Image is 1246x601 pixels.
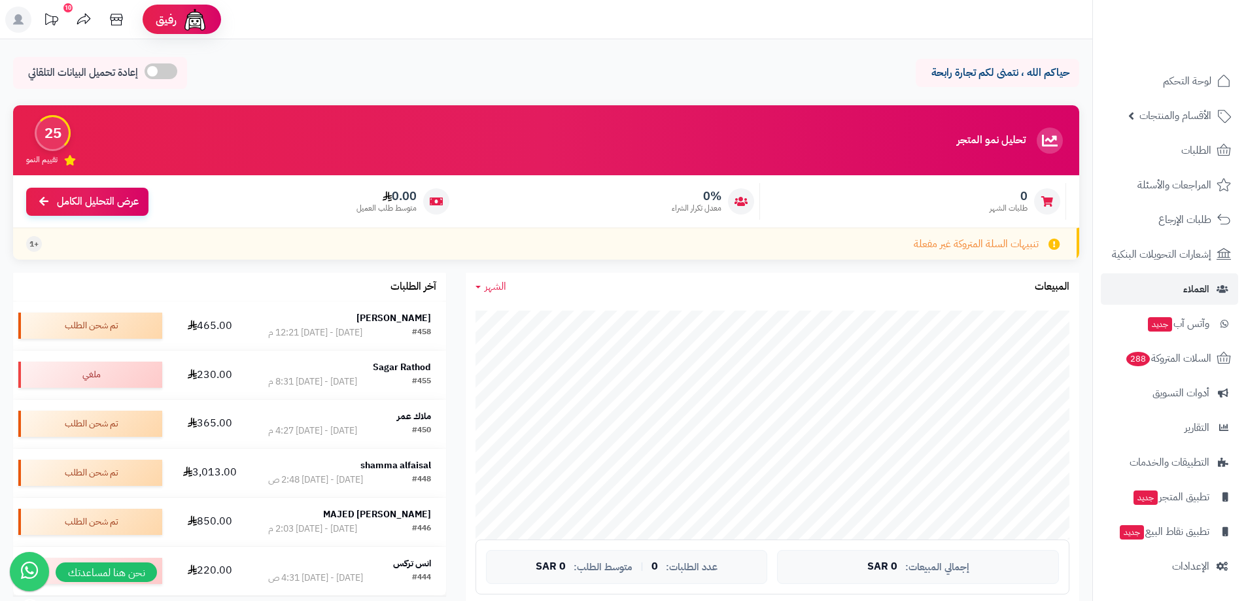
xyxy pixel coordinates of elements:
[390,281,436,293] h3: آخر الطلبات
[167,351,253,399] td: 230.00
[268,572,363,585] div: [DATE] - [DATE] 4:31 ص
[167,449,253,497] td: 3,013.00
[356,311,431,325] strong: [PERSON_NAME]
[18,313,162,339] div: تم شحن الطلب
[1118,523,1209,541] span: تطبيق نقاط البيع
[156,12,177,27] span: رفيق
[1101,135,1238,166] a: الطلبات
[323,507,431,521] strong: MAJED [PERSON_NAME]
[29,239,39,250] span: +1
[412,326,431,339] div: #458
[1120,525,1144,540] span: جديد
[167,400,253,448] td: 365.00
[412,523,431,536] div: #446
[905,562,969,573] span: إجمالي المبيعات:
[397,409,431,423] strong: ملاك عمر
[26,188,148,216] a: عرض التحليل الكامل
[1101,169,1238,201] a: المراجعات والأسئلة
[412,572,431,585] div: #444
[356,189,417,203] span: 0.00
[167,301,253,350] td: 465.00
[167,498,253,546] td: 850.00
[1183,280,1209,298] span: العملاء
[914,237,1039,252] span: تنبيهات السلة المتروكة غير مفعلة
[666,562,718,573] span: عدد الطلبات:
[412,424,431,438] div: #450
[1148,317,1172,332] span: جديد
[1139,107,1211,125] span: الأقسام والمنتجات
[1126,352,1150,366] span: 288
[990,189,1028,203] span: 0
[373,360,431,374] strong: Sagar Rathod
[1101,308,1238,339] a: وآتس آبجديد
[536,561,566,573] span: 0 SAR
[867,561,897,573] span: 0 SAR
[1101,447,1238,478] a: التطبيقات والخدمات
[268,375,357,388] div: [DATE] - [DATE] 8:31 م
[1101,343,1238,374] a: السلات المتروكة288
[1147,315,1209,333] span: وآتس آب
[1112,245,1211,264] span: إشعارات التحويلات البنكية
[1137,176,1211,194] span: المراجعات والأسئلة
[1101,204,1238,235] a: طلبات الإرجاع
[1125,349,1211,368] span: السلات المتروكة
[167,547,253,595] td: 220.00
[26,154,58,165] span: تقييم النمو
[18,362,162,388] div: ملغي
[28,65,138,80] span: إعادة تحميل البيانات التلقائي
[672,189,721,203] span: 0%
[1101,551,1238,582] a: الإعدادات
[1152,384,1209,402] span: أدوات التسويق
[1181,141,1211,160] span: الطلبات
[1158,211,1211,229] span: طلبات الإرجاع
[1101,273,1238,305] a: العملاء
[1101,481,1238,513] a: تطبيق المتجرجديد
[640,562,644,572] span: |
[1132,488,1209,506] span: تطبيق المتجر
[18,411,162,437] div: تم شحن الطلب
[268,326,362,339] div: [DATE] - [DATE] 12:21 م
[1035,281,1069,293] h3: المبيعات
[1130,453,1209,472] span: التطبيقات والخدمات
[926,65,1069,80] p: حياكم الله ، نتمنى لكم تجارة رابحة
[182,7,208,33] img: ai-face.png
[57,194,139,209] span: عرض التحليل الكامل
[485,279,506,294] span: الشهر
[356,203,417,214] span: متوسط طلب العميل
[957,135,1026,146] h3: تحليل نمو المتجر
[393,557,431,570] strong: انس تركس
[1101,65,1238,97] a: لوحة التحكم
[18,460,162,486] div: تم شحن الطلب
[651,561,658,573] span: 0
[268,523,357,536] div: [DATE] - [DATE] 2:03 م
[18,558,162,584] div: ملغي
[268,473,363,487] div: [DATE] - [DATE] 2:48 ص
[1163,72,1211,90] span: لوحة التحكم
[35,7,67,36] a: تحديثات المنصة
[1101,412,1238,443] a: التقارير
[268,424,357,438] div: [DATE] - [DATE] 4:27 م
[360,458,431,472] strong: shamma alfaisal
[1101,377,1238,409] a: أدوات التسويق
[1185,419,1209,437] span: التقارير
[1101,516,1238,547] a: تطبيق نقاط البيعجديد
[1172,557,1209,575] span: الإعدادات
[412,473,431,487] div: #448
[63,3,73,12] div: 10
[476,279,506,294] a: الشهر
[990,203,1028,214] span: طلبات الشهر
[1134,490,1158,505] span: جديد
[412,375,431,388] div: #455
[574,562,632,573] span: متوسط الطلب:
[1101,239,1238,270] a: إشعارات التحويلات البنكية
[672,203,721,214] span: معدل تكرار الشراء
[18,509,162,535] div: تم شحن الطلب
